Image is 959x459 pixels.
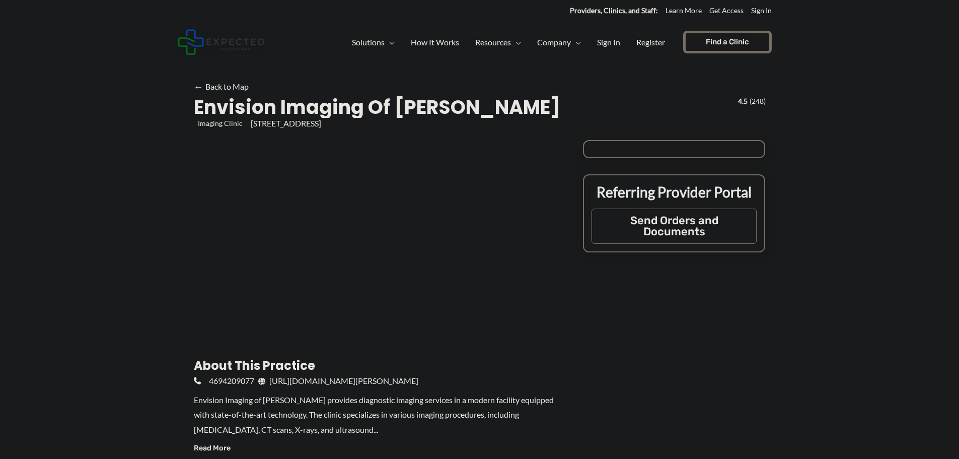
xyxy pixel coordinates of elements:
[571,25,581,60] span: Menu Toggle
[344,25,673,60] nav: Primary Site Navigation
[738,95,748,108] span: 4.5
[258,373,418,388] a: [URL][DOMAIN_NAME][PERSON_NAME]
[750,95,766,108] span: (248)
[511,25,521,60] span: Menu Toggle
[251,118,321,128] a: [STREET_ADDRESS]
[683,31,772,53] a: Find a Clinic
[475,25,511,60] span: Resources
[636,25,665,60] span: Register
[194,115,247,132] div: Imaging Clinic
[709,4,744,17] a: Get Access
[592,183,757,201] p: Referring Provider Portal
[194,442,231,454] button: Read More
[570,6,658,15] strong: Providers, Clinics, and Staff:
[529,25,589,60] a: CompanyMenu Toggle
[537,25,571,60] span: Company
[194,95,560,119] h2: Envision Imaging of [PERSON_NAME]
[666,4,702,17] a: Learn More
[467,25,529,60] a: ResourcesMenu Toggle
[352,25,385,60] span: Solutions
[592,209,757,244] button: Send Orders and Documents
[194,373,254,388] a: 4694209077
[411,25,459,60] span: How It Works
[194,79,249,94] a: ←Back to Map
[628,25,673,60] a: Register
[194,358,567,373] h3: About this practice
[403,25,467,60] a: How It Works
[178,29,265,55] img: Expected Healthcare Logo - side, dark font, small
[194,392,567,437] div: Envision Imaging of [PERSON_NAME] provides diagnostic imaging services in a modern facility equip...
[597,25,620,60] span: Sign In
[194,82,203,91] span: ←
[589,25,628,60] a: Sign In
[751,4,772,17] a: Sign In
[385,25,395,60] span: Menu Toggle
[344,25,403,60] a: SolutionsMenu Toggle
